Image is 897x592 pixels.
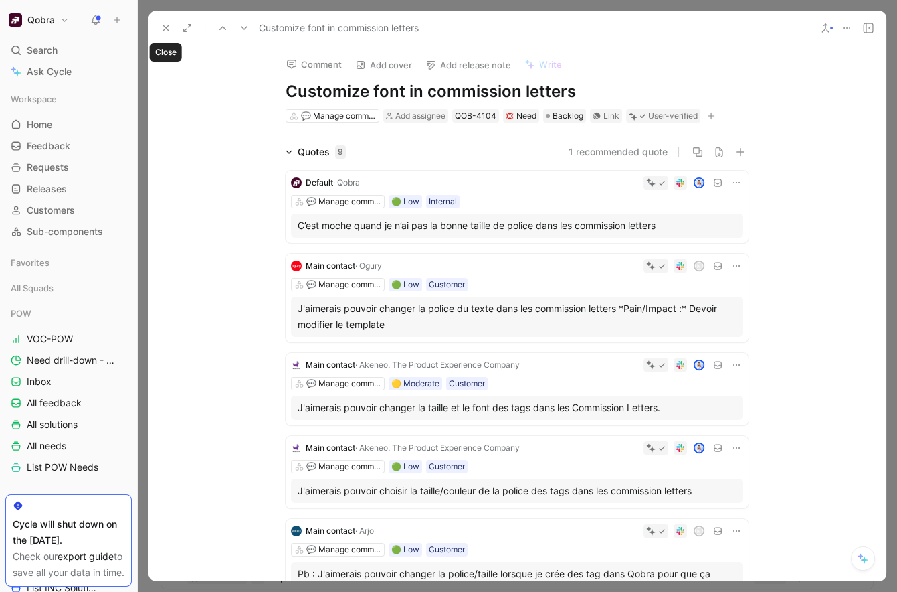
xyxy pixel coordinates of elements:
button: Comment [280,55,348,74]
img: Qobra [9,13,22,27]
span: · Arjo [355,526,374,536]
span: INC [11,492,27,505]
span: Workspace [11,92,57,106]
img: logo [291,261,302,271]
div: User-verified [648,109,698,123]
div: INC [5,488,132,508]
a: Requests [5,157,132,177]
span: Customers [27,204,75,217]
div: Quotes9 [280,144,351,160]
span: Main contact [306,526,355,536]
div: Backlog [543,109,586,123]
div: 💬 Manage commission letters [306,377,381,390]
div: 💢Need [503,109,539,123]
h1: Customize font in commission letters [286,81,749,102]
span: Backlog [553,109,583,123]
a: Releases [5,179,132,199]
div: Internal [429,195,457,208]
img: avatar [695,361,704,370]
button: 1 recommended quote [569,144,668,160]
span: All needs [27,439,66,453]
span: Feedback [27,139,70,153]
span: Need drill-down - POW [27,354,115,367]
span: List POW Needs [27,461,98,474]
span: Sub-components [27,225,103,238]
a: Sub-components [5,222,132,242]
div: Customer [449,377,485,390]
img: avatar [695,179,704,188]
div: 9 [335,145,346,159]
div: POW [5,303,132,323]
a: export guide [58,550,114,562]
div: Need [506,109,536,123]
span: Releases [27,182,67,196]
div: Link [603,109,619,123]
img: logo [291,177,302,188]
div: 🟢 Low [391,460,419,473]
div: Customer [429,460,465,473]
div: Check our to save all your data in time. [13,548,124,581]
div: Search [5,40,132,60]
span: Ask Cycle [27,64,72,80]
div: All Squads [5,278,132,298]
div: Favorites [5,252,132,273]
div: 🟢 Low [391,278,419,291]
a: VOC-POW [5,329,132,349]
div: J'aimerais pouvoir changer la police du texte dans les commission letters *Pain/Impact :* Devoir ... [298,301,736,333]
div: QOB-4104 [455,109,496,123]
span: Add assignee [395,110,445,121]
span: Search [27,42,58,58]
span: Main contact [306,261,355,271]
button: Write [518,55,568,74]
div: Customer [429,543,465,557]
span: Favorites [11,256,49,269]
a: All solutions [5,415,132,435]
div: 💬 Manage commission letters [306,195,381,208]
a: Inbox [5,372,132,392]
a: Need drill-down - POW [5,350,132,370]
a: Home [5,115,132,135]
span: All Squads [11,281,54,295]
img: logo [291,360,302,370]
span: Customize font in commission letters [259,20,419,36]
div: Quotes [298,144,346,160]
span: All feedback [27,396,82,410]
div: J'aimerais pouvoir changer la taille et le font des tags dans les Commission Letters. [298,400,736,416]
span: VOC-POW [27,332,73,346]
a: List POW Needs [5,457,132,477]
span: Main contact [306,443,355,453]
div: 🟢 Low [391,543,419,557]
a: All feedback [5,393,132,413]
span: POW [11,307,31,320]
span: · Akeneo: The Product Experience Company [355,360,520,370]
img: logo [291,526,302,536]
a: Ask Cycle [5,62,132,82]
span: Home [27,118,52,131]
div: 💬 Manage commission letters [306,278,381,291]
div: Workspace [5,89,132,109]
img: 💢 [506,112,514,120]
span: All solutions [27,418,78,431]
button: Add cover [349,56,418,74]
div: 💬 Manage commission letters [301,109,376,123]
span: Inbox [27,375,52,388]
h1: Qobra [27,14,55,26]
span: · Qobra [333,177,360,188]
div: 💬 Manage commission letters [306,543,381,557]
img: logo [291,443,302,453]
a: Feedback [5,136,132,156]
div: C’est moche quand je n’ai pas la bonne taille de police dans les commission letters [298,218,736,234]
span: Write [539,58,562,70]
div: 💬 Manage commission letters [306,460,381,473]
span: · Ogury [355,261,382,271]
div: 🟢 Low [391,195,419,208]
a: Customers [5,200,132,220]
div: J'aimerais pouvoir choisir la taille/couleur de la police des tags dans les commission letters [298,483,736,499]
div: n [695,262,704,271]
button: QobraQobra [5,11,72,29]
img: avatar [695,444,704,453]
div: All Squads [5,278,132,302]
div: Close [150,43,182,62]
div: POWVOC-POWNeed drill-down - POWInboxAll feedbackAll solutionsAll needsList POW Needs [5,303,132,477]
button: Add release note [419,56,517,74]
